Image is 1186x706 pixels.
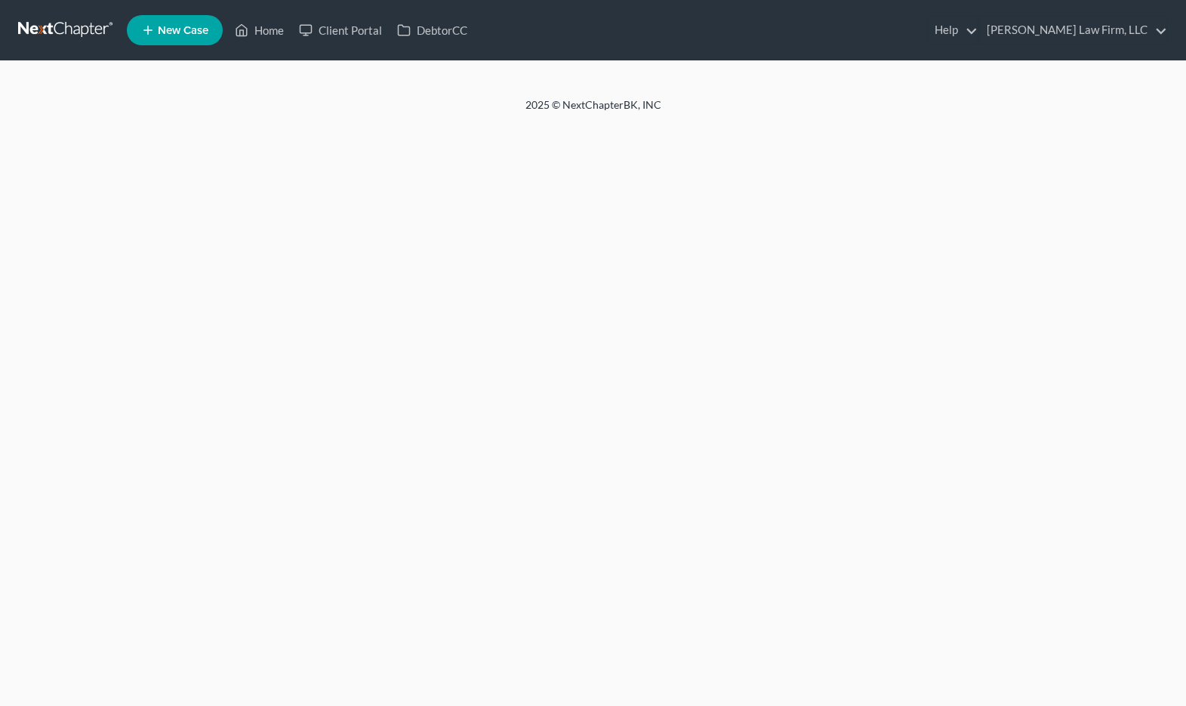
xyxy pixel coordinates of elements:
a: [PERSON_NAME] Law Firm, LLC [979,17,1167,44]
a: Client Portal [291,17,390,44]
div: 2025 © NextChapterBK, INC [163,97,1024,125]
a: Help [927,17,978,44]
new-legal-case-button: New Case [127,15,223,45]
a: DebtorCC [390,17,475,44]
a: Home [227,17,291,44]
